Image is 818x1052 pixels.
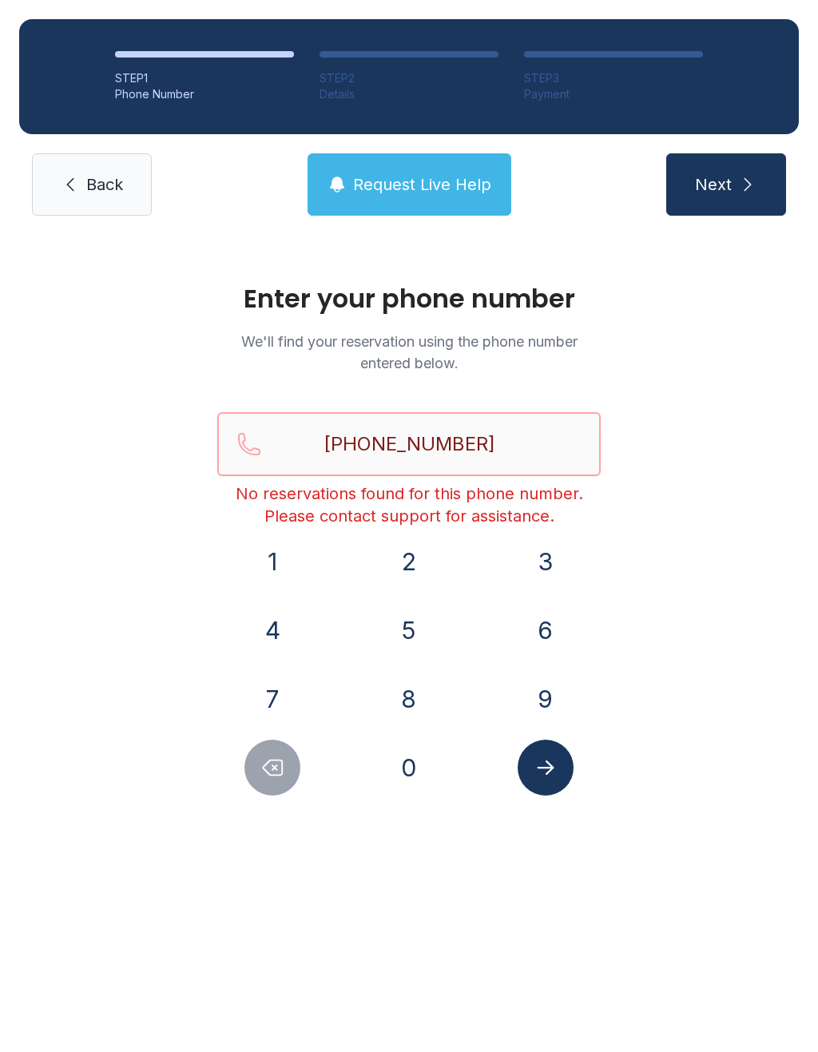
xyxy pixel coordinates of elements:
[381,602,437,658] button: 5
[244,671,300,727] button: 7
[244,534,300,590] button: 1
[524,70,703,86] div: STEP 3
[695,173,732,196] span: Next
[518,602,574,658] button: 6
[217,331,601,374] p: We'll find your reservation using the phone number entered below.
[115,86,294,102] div: Phone Number
[381,671,437,727] button: 8
[381,740,437,796] button: 0
[524,86,703,102] div: Payment
[217,482,601,527] div: No reservations found for this phone number. Please contact support for assistance.
[320,70,498,86] div: STEP 2
[381,534,437,590] button: 2
[244,740,300,796] button: Delete number
[217,286,601,312] h1: Enter your phone number
[518,740,574,796] button: Submit lookup form
[353,173,491,196] span: Request Live Help
[518,534,574,590] button: 3
[86,173,123,196] span: Back
[244,602,300,658] button: 4
[115,70,294,86] div: STEP 1
[320,86,498,102] div: Details
[518,671,574,727] button: 9
[217,412,601,476] input: Reservation phone number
